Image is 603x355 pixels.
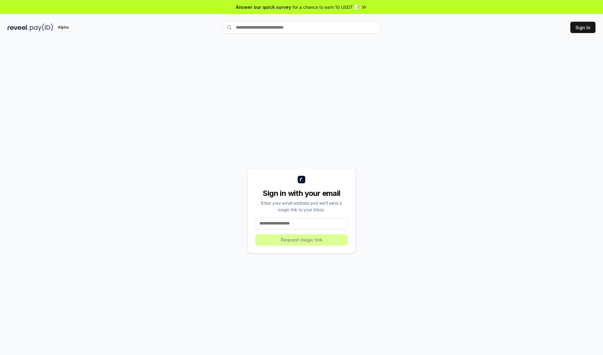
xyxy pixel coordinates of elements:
div: Enter your email address and we’ll send a magic link to your inbox. [255,200,348,213]
img: pay_id [30,24,53,31]
img: logo_small [298,176,305,183]
button: Sign In [570,22,595,33]
div: Alpha [54,24,72,31]
div: Sign in with your email [255,188,348,198]
span: for a chance to earn 10 USDT 📝 [292,4,360,10]
span: Answer our quick survey [236,4,291,10]
img: reveel_dark [8,24,29,31]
